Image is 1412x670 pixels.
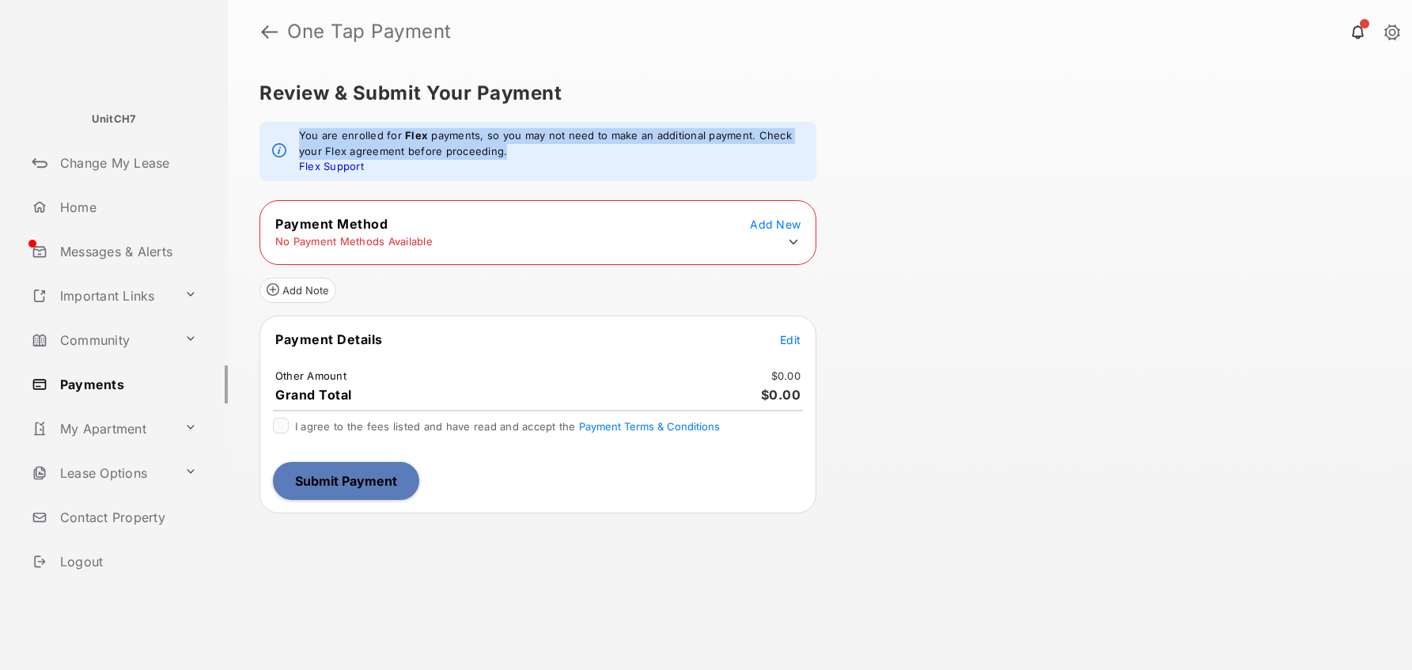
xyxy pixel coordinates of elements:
[25,188,228,226] a: Home
[770,369,801,383] td: $0.00
[780,333,801,346] span: Edit
[274,234,433,248] td: No Payment Methods Available
[299,128,804,175] em: You are enrolled for payments, so you may not need to make an additional payment. Check your Flex...
[25,144,228,182] a: Change My Lease
[25,233,228,271] a: Messages & Alerts
[25,410,178,448] a: My Apartment
[275,331,383,347] span: Payment Details
[299,160,364,172] a: Flex Support
[259,84,1368,103] h5: Review & Submit Your Payment
[274,369,347,383] td: Other Amount
[275,387,352,403] span: Grand Total
[25,365,228,403] a: Payments
[750,218,801,231] span: Add New
[259,278,336,303] button: Add Note
[780,331,801,347] button: Edit
[25,498,228,536] a: Contact Property
[92,112,137,127] p: UnitCH7
[275,216,388,232] span: Payment Method
[761,387,801,403] span: $0.00
[287,22,452,41] strong: One Tap Payment
[405,129,428,142] strong: Flex
[750,216,801,232] button: Add New
[295,420,720,433] span: I agree to the fees listed and have read and accept the
[579,420,720,433] button: I agree to the fees listed and have read and accept the
[25,543,228,581] a: Logout
[25,277,178,315] a: Important Links
[25,454,178,492] a: Lease Options
[273,462,419,500] button: Submit Payment
[25,321,178,359] a: Community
